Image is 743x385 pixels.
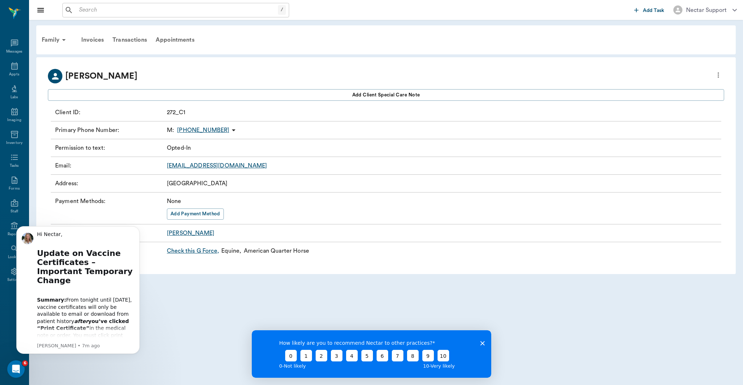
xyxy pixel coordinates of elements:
span: Add client Special Care Note [352,91,420,99]
p: [GEOGRAPHIC_DATA] [167,179,228,188]
button: more [713,69,724,81]
button: Add client Special Care Note [48,89,724,101]
p: Payment Methods : [55,197,164,220]
div: Staff [11,209,18,214]
div: Labs [11,95,18,100]
div: Inventory [6,140,22,146]
p: Equine , [221,247,241,255]
input: Search [76,5,278,15]
p: Client ID : [55,108,164,117]
p: 272_C1 [167,108,185,117]
iframe: Intercom notifications message [5,217,151,381]
a: [EMAIL_ADDRESS][DOMAIN_NAME] [167,163,267,169]
p: Permission to text : [55,144,164,152]
a: Appointments [151,31,199,49]
button: Add Payment Method [167,208,224,220]
span: 6 [22,360,28,366]
iframe: Intercom live chat [7,360,25,378]
div: Messages [6,49,23,54]
div: Forms [9,186,20,191]
div: Imaging [7,117,21,123]
p: American Quarter Horse [244,247,309,255]
iframe: Survey from NectarVet, Inc. [252,330,491,378]
p: Primary Phone Number : [55,126,164,134]
p: [PERSON_NAME] [65,70,137,83]
div: / [278,5,286,15]
button: Add Task [631,3,668,17]
button: Close drawer [33,3,48,17]
div: Appts [9,72,19,77]
div: Nectar Support [686,6,727,15]
a: [PERSON_NAME] [167,230,214,236]
p: Opted-In [167,144,191,152]
a: Transactions [108,31,151,49]
button: Nectar Support [668,3,743,17]
div: Tasks [10,163,19,169]
span: M : [167,126,174,134]
p: Address : [55,179,164,188]
a: Check this G Force, [167,247,219,255]
p: Email : [55,161,164,170]
p: None [167,197,224,206]
div: Family [37,31,73,49]
p: [PHONE_NUMBER] [177,126,229,134]
a: Invoices [77,31,108,49]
